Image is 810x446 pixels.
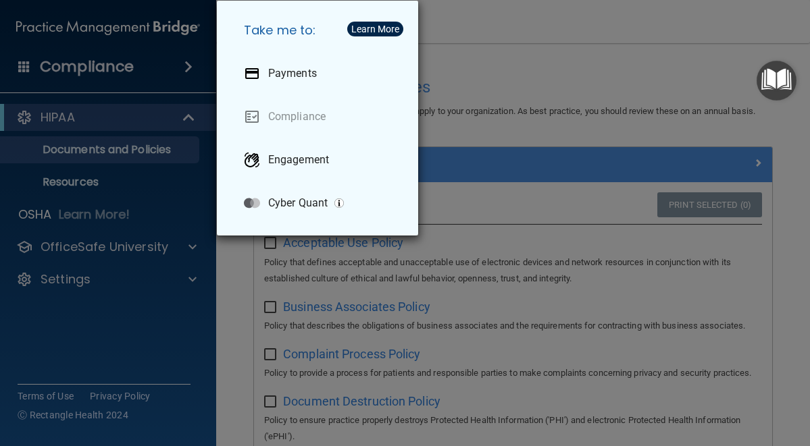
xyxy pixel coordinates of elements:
[233,184,407,222] a: Cyber Quant
[268,67,317,80] p: Payments
[233,141,407,179] a: Engagement
[233,98,407,136] a: Compliance
[757,61,796,101] button: Open Resource Center
[233,55,407,92] a: Payments
[351,24,399,34] div: Learn More
[268,196,328,210] p: Cyber Quant
[347,22,403,36] button: Learn More
[233,11,407,49] h5: Take me to:
[268,153,329,167] p: Engagement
